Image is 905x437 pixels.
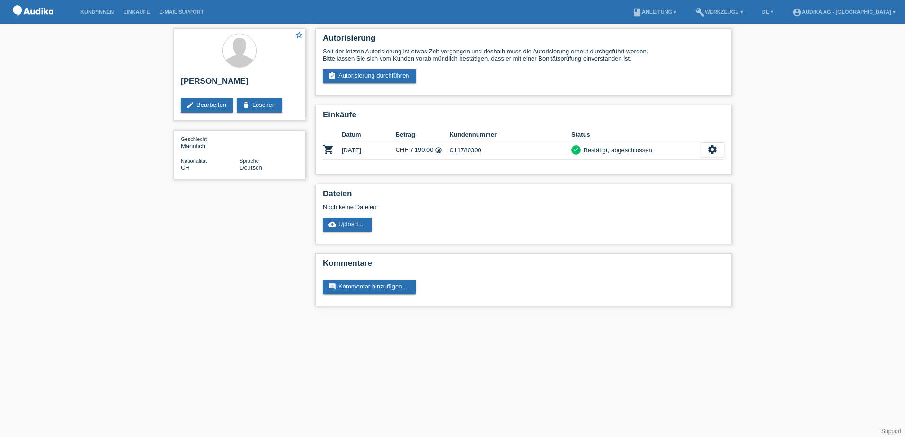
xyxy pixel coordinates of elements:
td: C11780300 [449,140,571,160]
td: [DATE] [342,140,396,160]
h2: [PERSON_NAME] [181,77,298,91]
a: editBearbeiten [181,98,233,113]
a: E-Mail Support [155,9,209,15]
a: commentKommentar hinzufügen ... [323,280,416,294]
i: comment [328,283,336,290]
h2: Dateien [323,189,724,203]
a: bookAnleitung ▾ [628,9,681,15]
div: Noch keine Dateien [323,203,612,210]
th: Status [571,129,701,140]
div: Bestätigt, abgeschlossen [581,145,652,155]
a: DE ▾ [757,9,778,15]
span: Deutsch [240,164,262,171]
h2: Einkäufe [323,110,724,124]
i: settings [707,144,718,155]
a: buildWerkzeuge ▾ [691,9,748,15]
i: delete [242,101,250,109]
i: account_circle [792,8,802,17]
th: Datum [342,129,396,140]
th: Kundennummer [449,129,571,140]
th: Betrag [396,129,450,140]
a: deleteLöschen [237,98,282,113]
a: Einkäufe [118,9,154,15]
i: edit [186,101,194,109]
span: Nationalität [181,158,207,164]
i: star_border [295,31,303,39]
i: cloud_upload [328,220,336,228]
a: assignment_turned_inAutorisierung durchführen [323,69,416,83]
h2: Autorisierung [323,34,724,48]
i: book [632,8,642,17]
i: assignment_turned_in [328,72,336,79]
span: Sprache [240,158,259,164]
span: Schweiz [181,164,190,171]
span: Geschlecht [181,136,207,142]
a: star_border [295,31,303,41]
a: POS — MF Group [9,18,57,26]
div: Männlich [181,135,240,149]
a: Support [881,428,901,435]
i: check [573,146,579,153]
i: POSP00026274 [323,144,334,155]
a: cloud_uploadUpload ... [323,218,372,232]
h2: Kommentare [323,259,724,273]
i: build [695,8,705,17]
div: Seit der letzten Autorisierung ist etwas Zeit vergangen und deshalb muss die Autorisierung erneut... [323,48,724,62]
td: CHF 7'190.00 [396,140,450,160]
a: Kund*innen [76,9,118,15]
i: Fixe Raten (12 Raten) [435,147,442,154]
a: account_circleAudika AG - [GEOGRAPHIC_DATA] ▾ [788,9,900,15]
